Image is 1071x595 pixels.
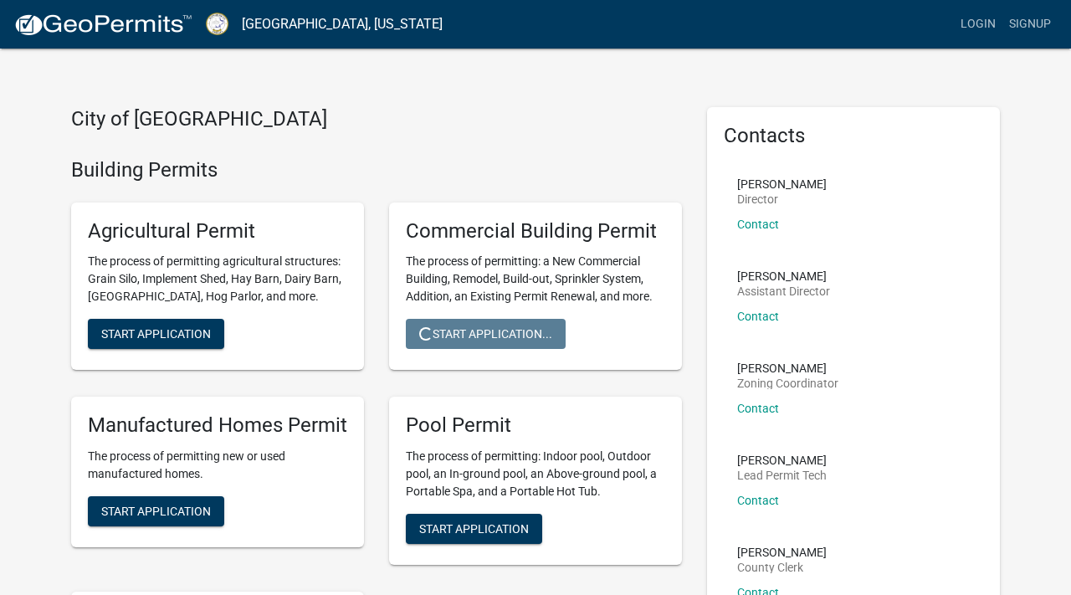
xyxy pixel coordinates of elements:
h4: Building Permits [71,158,682,182]
p: Zoning Coordinator [737,377,838,389]
p: Lead Permit Tech [737,469,827,481]
p: The process of permitting new or used manufactured homes. [88,448,347,483]
h5: Agricultural Permit [88,219,347,244]
p: County Clerk [737,562,827,573]
p: The process of permitting: Indoor pool, Outdoor pool, an In-ground pool, an Above-ground pool, a ... [406,448,665,500]
h5: Commercial Building Permit [406,219,665,244]
p: [PERSON_NAME] [737,454,827,466]
p: The process of permitting: a New Commercial Building, Remodel, Build-out, Sprinkler System, Addit... [406,253,665,305]
p: [PERSON_NAME] [737,270,830,282]
a: [GEOGRAPHIC_DATA], [US_STATE] [242,10,443,38]
a: Contact [737,402,779,415]
h5: Contacts [724,124,983,148]
button: Start Application... [406,319,566,349]
h5: Pool Permit [406,413,665,438]
button: Start Application [406,514,542,544]
img: Putnam County, Georgia [206,13,228,35]
span: Start Application [101,327,211,341]
button: Start Application [88,319,224,349]
a: Contact [737,218,779,231]
a: Login [954,8,1002,40]
span: Start Application... [419,327,552,341]
span: Start Application [419,522,529,536]
p: [PERSON_NAME] [737,546,827,558]
p: [PERSON_NAME] [737,178,827,190]
h5: Manufactured Homes Permit [88,413,347,438]
p: Assistant Director [737,285,830,297]
p: Director [737,193,827,205]
span: Start Application [101,505,211,518]
p: [PERSON_NAME] [737,362,838,374]
p: The process of permitting agricultural structures: Grain Silo, Implement Shed, Hay Barn, Dairy Ba... [88,253,347,305]
a: Signup [1002,8,1058,40]
a: Contact [737,494,779,507]
button: Start Application [88,496,224,526]
a: Contact [737,310,779,323]
h4: City of [GEOGRAPHIC_DATA] [71,107,682,131]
